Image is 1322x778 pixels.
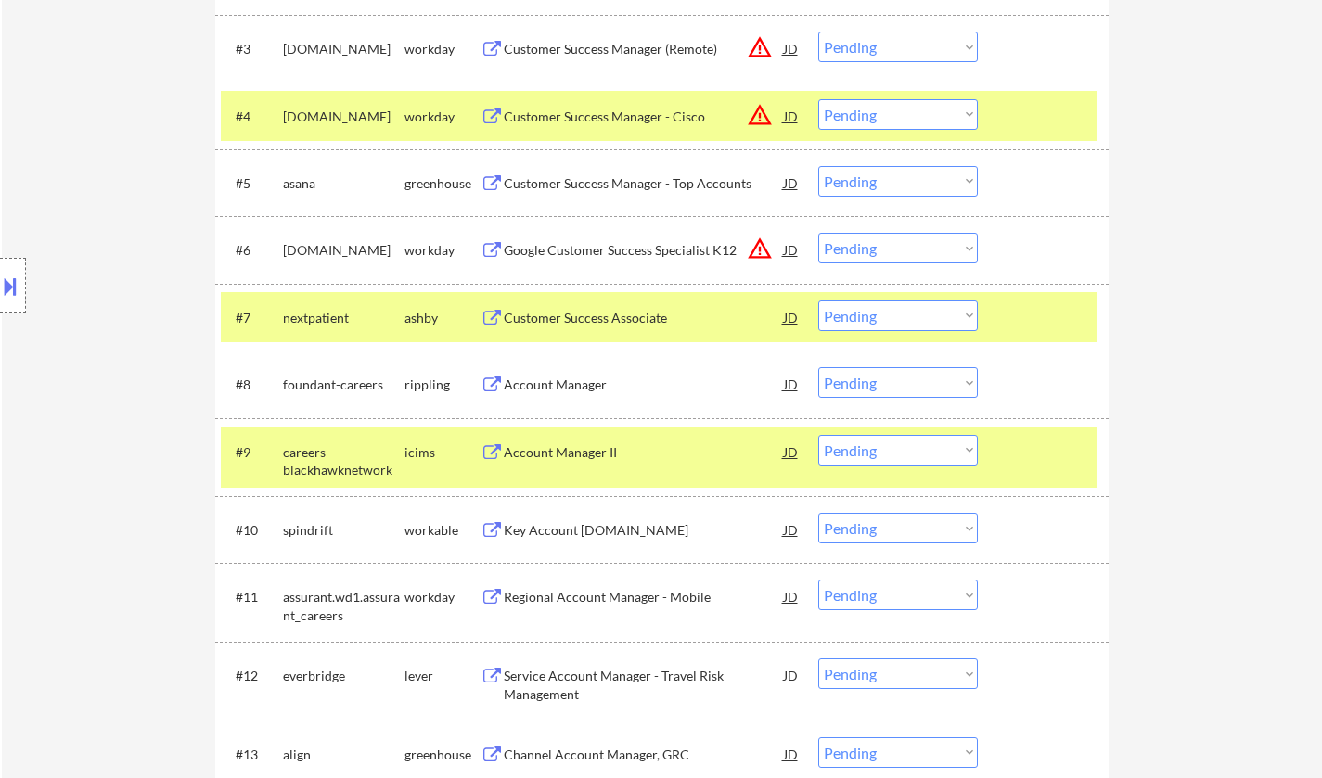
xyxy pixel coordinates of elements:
[283,40,404,58] div: [DOMAIN_NAME]
[283,174,404,193] div: asana
[782,580,801,613] div: JD
[283,309,404,327] div: nextpatient
[504,309,784,327] div: Customer Success Associate
[504,108,784,126] div: Customer Success Manager - Cisco
[404,521,481,540] div: workable
[283,443,404,479] div: careers-blackhawknetwork
[404,376,481,394] div: rippling
[782,737,801,771] div: JD
[504,376,784,394] div: Account Manager
[283,108,404,126] div: [DOMAIN_NAME]
[283,241,404,260] div: [DOMAIN_NAME]
[504,174,784,193] div: Customer Success Manager - Top Accounts
[504,443,784,462] div: Account Manager II
[782,513,801,546] div: JD
[747,34,773,60] button: warning_amber
[747,236,773,261] button: warning_amber
[404,667,481,685] div: lever
[782,435,801,468] div: JD
[782,233,801,266] div: JD
[782,300,801,334] div: JD
[283,376,404,394] div: foundant-careers
[404,174,481,193] div: greenhouse
[236,40,268,58] div: #3
[747,102,773,128] button: warning_amber
[404,443,481,462] div: icims
[404,588,481,606] div: workday
[404,108,481,126] div: workday
[236,667,268,685] div: #12
[504,40,784,58] div: Customer Success Manager (Remote)
[236,588,268,606] div: #11
[404,241,481,260] div: workday
[504,588,784,606] div: Regional Account Manager - Mobile
[504,521,784,540] div: Key Account [DOMAIN_NAME]
[236,108,268,126] div: #4
[283,588,404,624] div: assurant.wd1.assurant_careers
[504,241,784,260] div: Google Customer Success Specialist K12
[404,746,481,764] div: greenhouse
[782,367,801,401] div: JD
[236,746,268,764] div: #13
[504,667,784,703] div: Service Account Manager - Travel Risk Management
[782,658,801,692] div: JD
[283,521,404,540] div: spindrift
[782,166,801,199] div: JD
[782,32,801,65] div: JD
[404,40,481,58] div: workday
[283,746,404,764] div: align
[504,746,784,764] div: Channel Account Manager, GRC
[782,99,801,133] div: JD
[283,667,404,685] div: everbridge
[404,309,481,327] div: ashby
[236,521,268,540] div: #10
